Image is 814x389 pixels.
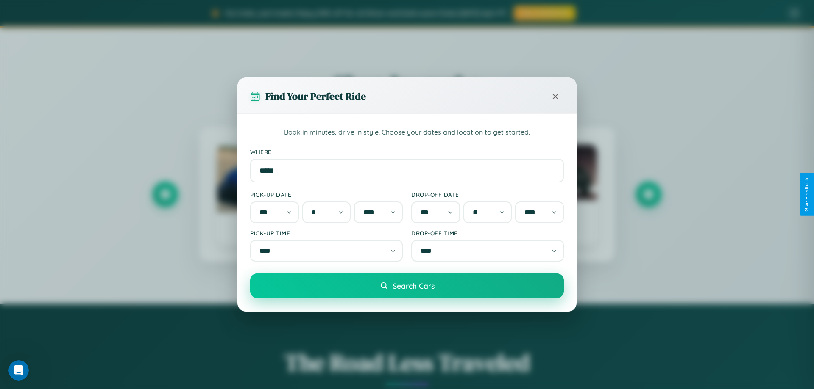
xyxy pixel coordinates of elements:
label: Drop-off Time [411,229,564,237]
label: Pick-up Time [250,229,403,237]
label: Pick-up Date [250,191,403,198]
label: Where [250,148,564,155]
label: Drop-off Date [411,191,564,198]
p: Book in minutes, drive in style. Choose your dates and location to get started. [250,127,564,138]
button: Search Cars [250,273,564,298]
span: Search Cars [393,281,435,290]
h3: Find Your Perfect Ride [265,89,366,103]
